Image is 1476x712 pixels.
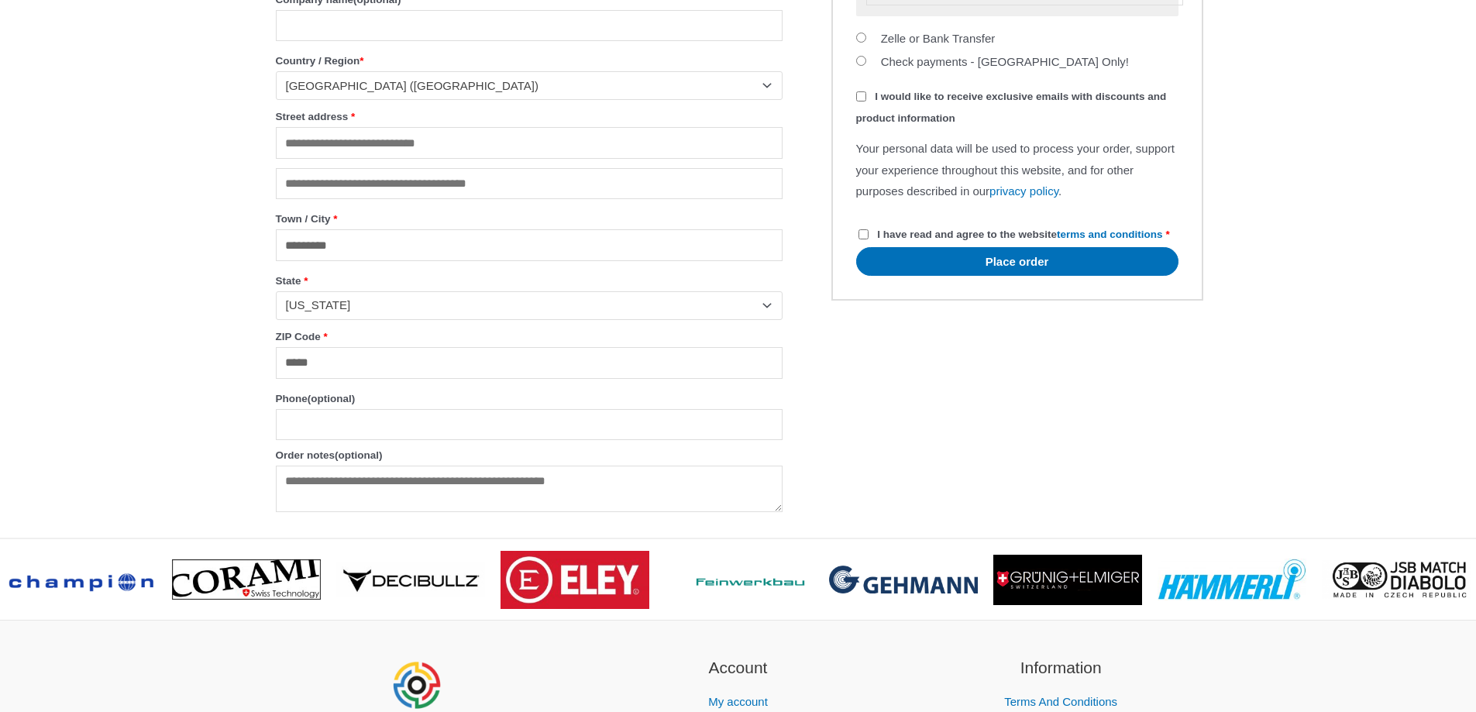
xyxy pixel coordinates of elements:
[708,695,768,708] a: My account
[989,184,1058,198] a: privacy policy
[335,449,382,461] span: (optional)
[276,50,783,71] label: Country / Region
[276,445,783,466] label: Order notes
[308,393,355,404] span: (optional)
[877,229,1162,240] span: I have read and agree to the website
[276,208,783,229] label: Town / City
[856,247,1178,276] button: Place order
[596,655,880,680] h2: Account
[286,78,759,94] span: United States (US)
[276,326,783,347] label: ZIP Code
[276,106,783,127] label: Street address
[1057,229,1163,240] a: terms and conditions
[1004,695,1117,708] a: Terms And Conditions
[501,551,649,609] img: brand logo
[856,91,866,101] input: I would like to receive exclusive emails with discounts and product information
[881,55,1129,68] label: Check payments - [GEOGRAPHIC_DATA] Only!
[276,388,783,409] label: Phone
[856,91,1167,124] span: I would like to receive exclusive emails with discounts and product information
[858,229,869,239] input: I have read and agree to the websiteterms and conditions *
[1165,229,1169,240] abbr: required
[276,291,783,320] span: State
[276,270,783,291] label: State
[286,298,759,313] span: California
[856,138,1178,203] p: Your personal data will be used to process your order, support your experience throughout this we...
[919,655,1203,680] h2: Information
[276,71,783,100] span: Country / Region
[881,32,996,45] label: Zelle or Bank Transfer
